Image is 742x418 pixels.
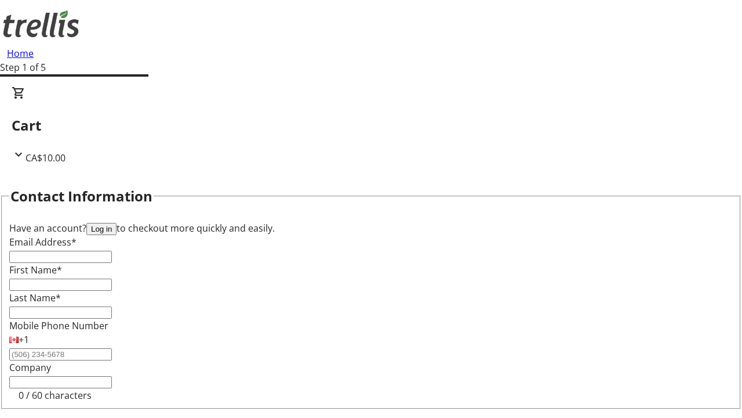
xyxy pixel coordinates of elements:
h2: Contact Information [10,186,152,207]
label: Mobile Phone Number [9,319,108,332]
button: Log in [86,223,117,235]
h2: Cart [12,115,730,136]
label: Last Name* [9,291,61,304]
div: CartCA$10.00 [12,86,730,165]
label: Company [9,361,51,374]
label: First Name* [9,264,62,276]
label: Email Address* [9,236,77,248]
tr-character-limit: 0 / 60 characters [19,389,92,402]
input: (506) 234-5678 [9,348,112,361]
div: Have an account? to checkout more quickly and easily. [9,221,733,235]
span: CA$10.00 [26,152,66,164]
